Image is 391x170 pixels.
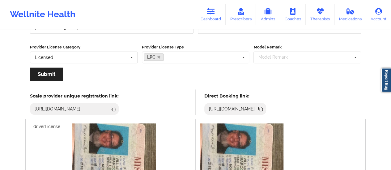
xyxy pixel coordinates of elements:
[256,4,280,25] a: Admins
[206,106,257,112] div: [URL][DOMAIN_NAME]
[32,106,83,112] div: [URL][DOMAIN_NAME]
[203,26,215,30] div: Stripe
[142,44,249,50] label: Provider License Type
[253,44,361,50] label: Model Remark
[144,53,164,61] a: LPC
[30,68,63,81] button: Submit
[257,54,296,61] div: Model Remark
[381,68,391,92] a: Report Bug
[35,55,53,60] div: Licensed
[366,4,391,25] a: Account
[226,4,256,25] a: Prescribers
[280,4,306,25] a: Coaches
[30,44,138,50] label: Provider License Category
[196,4,226,25] a: Dashboard
[334,4,366,25] a: Medications
[204,93,266,99] h5: Direct Booking link:
[306,4,334,25] a: Therapists
[30,93,119,99] h5: Scale provider unique registration link:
